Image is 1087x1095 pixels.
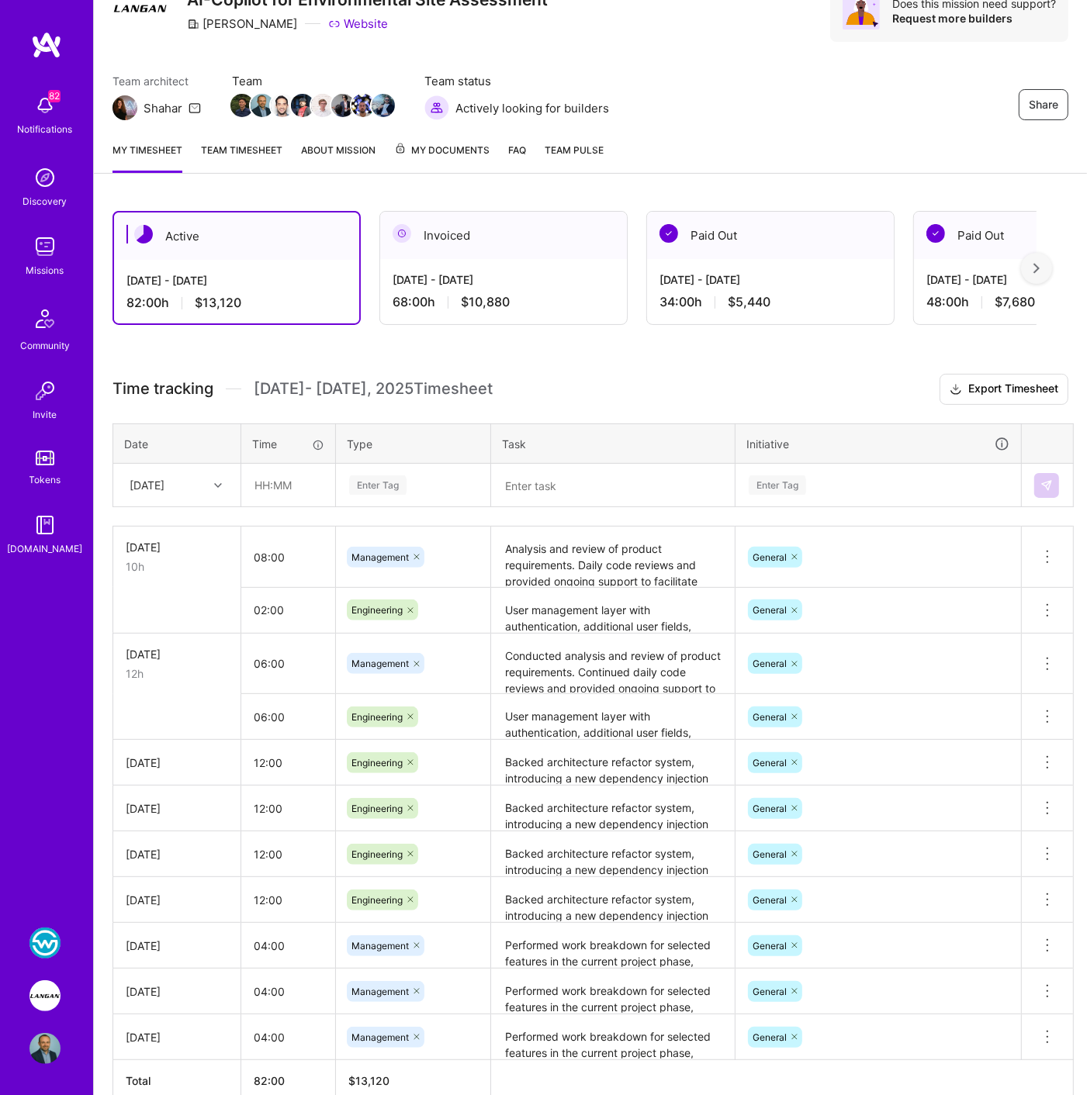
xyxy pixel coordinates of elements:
img: Langan: AI-Copilot for Environmental Site Assessment [29,980,61,1011]
textarea: Performed work breakdown for selected features in the current project phase, including analysis a... [493,970,733,1013]
span: $10,880 [461,294,510,310]
span: General [753,604,787,616]
img: Paid Out [659,224,678,243]
a: About Mission [301,142,376,173]
span: General [753,940,787,952]
span: Management [351,1031,409,1043]
span: Engineering [351,711,403,723]
div: Time [252,436,324,452]
input: HH:MM [241,971,335,1012]
a: Team Member Avatar [353,92,373,119]
div: Enter Tag [349,473,407,497]
span: Engineering [351,848,403,860]
span: General [753,658,787,669]
input: HH:MM [241,879,335,921]
div: [DATE] [126,539,228,555]
img: right [1033,263,1040,274]
button: Share [1019,89,1068,120]
a: Team Member Avatar [252,92,272,119]
input: HH:MM [241,1017,335,1058]
textarea: Backed architecture refactor system, introducing a new dependency injection pattern, updated API ... [493,741,733,784]
div: Notifications [18,121,73,137]
div: Request more builders [892,11,1056,26]
img: Actively looking for builders [424,95,449,120]
textarea: Backed architecture refactor system, introducing a new dependency injection pattern, updated API ... [493,879,733,921]
div: [DATE] [126,938,228,954]
a: Langan: AI-Copilot for Environmental Site Assessment [26,980,64,1011]
div: Paid Out [647,212,894,259]
div: [DATE] - [DATE] [393,271,614,288]
div: Active [114,212,359,260]
img: Paid Out [926,224,945,243]
button: Export Timesheet [940,374,1068,405]
textarea: Analysis and review of product requirements. Daily code reviews and provided ongoing support to f... [493,528,733,586]
span: Team status [424,73,609,89]
span: Engineering [351,757,403,769]
span: General [753,711,787,723]
textarea: Backed architecture refactor system, introducing a new dependency injection pattern, updated API ... [493,787,733,830]
span: Engineering [351,803,403,814]
div: [DATE] - [DATE] [126,272,347,288]
a: User Avatar [26,1033,64,1064]
img: Team Member Avatar [372,94,395,117]
div: Shahar [144,100,182,116]
a: Team Member Avatar [373,92,393,119]
span: $13,120 [195,295,241,311]
span: Engineering [351,894,403,906]
span: $7,680 [995,294,1035,310]
div: [DATE] [126,846,228,862]
span: $5,440 [728,294,770,310]
span: General [753,1031,787,1043]
a: My Documents [394,142,490,173]
span: [DATE] - [DATE] , 2025 Timesheet [254,379,493,399]
a: Team Member Avatar [293,92,313,119]
img: Team Member Avatar [291,94,314,117]
textarea: User management layer with authentication, additional user fields, proper security, and session m... [493,589,733,632]
input: HH:MM [241,537,335,578]
textarea: Performed work breakdown for selected features in the current project phase, including analysis a... [493,924,733,967]
img: Invite [29,375,61,406]
a: My timesheet [113,142,182,173]
div: Discovery [23,193,68,209]
img: bell [29,90,61,121]
div: [DOMAIN_NAME] [8,541,83,557]
input: HH:MM [242,465,334,506]
input: HH:MM [241,925,335,966]
div: Enter Tag [749,473,806,497]
img: Team Member Avatar [351,94,375,117]
img: logo [31,31,62,59]
img: Team Member Avatar [311,94,334,117]
img: guide book [29,510,61,541]
input: HH:MM [241,589,335,630]
span: General [753,848,787,860]
span: General [753,986,787,997]
span: Management [351,551,409,563]
div: [DATE] [130,477,164,493]
div: [DATE] [126,983,228,1000]
div: 10h [126,558,228,575]
span: $ 13,120 [348,1074,389,1087]
a: Team Member Avatar [313,92,333,119]
div: Tokens [29,472,61,488]
a: Team Member Avatar [272,92,293,119]
div: [PERSON_NAME] [187,16,297,32]
img: WSC Sports: Real-Time Multilingual Captions [29,927,61,959]
div: [DATE] [126,755,228,771]
img: Team Member Avatar [251,94,274,117]
img: Team Member Avatar [230,94,254,117]
input: HH:MM [241,643,335,684]
img: Invoiced [393,224,411,243]
a: Team Member Avatar [232,92,252,119]
span: Management [351,986,409,997]
img: Submit [1040,479,1053,492]
span: Time tracking [113,379,213,399]
i: icon Download [950,382,962,398]
div: [DATE] [126,646,228,662]
textarea: Performed work breakdown for selected features in the current project phase, including analysis a... [493,1016,733,1059]
i: icon CompanyGray [187,18,199,30]
input: HH:MM [241,742,335,783]
span: Share [1029,97,1058,112]
span: My Documents [394,142,490,159]
span: Team architect [113,73,201,89]
textarea: Conducted analysis and review of product requirements. Continued daily code reviews and provided ... [493,635,733,693]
